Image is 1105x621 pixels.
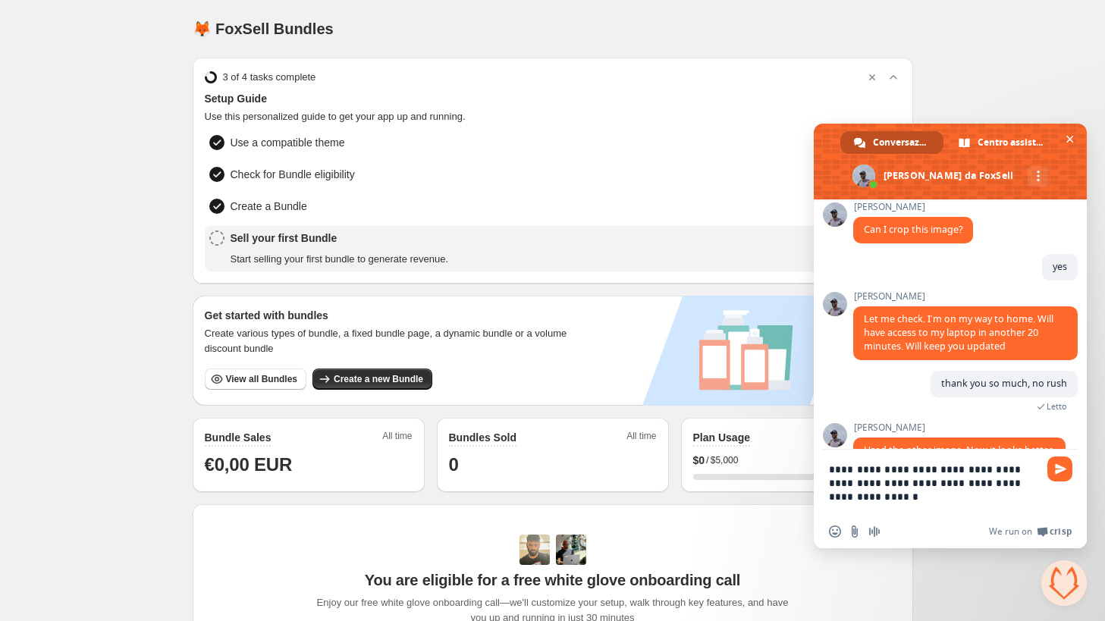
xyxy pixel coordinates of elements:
span: Inserisci una emoji [829,525,841,538]
h2: Bundles Sold [449,430,516,445]
span: Invia un file [849,525,861,538]
span: Conversazione [873,131,928,154]
h3: Get started with bundles [205,308,582,323]
span: All time [382,430,412,447]
span: Crisp [1050,525,1072,538]
h2: Plan Usage [693,430,750,445]
h1: €0,00 EUR [205,453,413,477]
span: Use this personalized guide to get your app up and running. [205,109,901,124]
h1: 🦊 FoxSell Bundles [193,20,334,38]
span: Use a compatible theme [231,135,345,150]
span: We run on [989,525,1032,538]
a: Chiudere la chat [1041,560,1087,606]
span: Create a Bundle [231,199,307,214]
div: / [693,453,901,468]
span: Let me check. I’m on my way to home. Will have access to my laptop in another 20 minutes. Will ke... [864,312,1053,353]
span: All time [626,430,656,447]
span: Setup Guide [205,91,901,106]
span: Can I crop this image? [864,223,962,236]
span: Inviare [1047,456,1072,481]
span: Create various types of bundle, a fixed bundle page, a dynamic bundle or a volume discount bundle [205,326,582,356]
span: Used the other image. Now it looks better. [864,444,1055,456]
span: 3 of 4 tasks complete [223,70,316,85]
span: yes [1053,260,1067,273]
span: [PERSON_NAME] [853,202,973,212]
span: thank you so much, no rush [941,377,1067,390]
span: Start selling your first bundle to generate revenue. [231,252,449,267]
a: We run onCrisp [989,525,1072,538]
span: [PERSON_NAME] [853,291,1078,302]
span: You are eligible for a free white glove onboarding call [365,571,740,589]
button: View all Bundles [205,369,306,390]
span: Letto [1047,401,1067,412]
button: Create a new Bundle [312,369,432,390]
h2: Bundle Sales [205,430,272,445]
a: Centro assistenza [945,131,1060,154]
span: $ 0 [693,453,705,468]
span: [PERSON_NAME] [853,422,1066,433]
img: Prakhar [556,535,586,565]
span: Sell your first Bundle [231,231,449,246]
span: Create a new Bundle [334,373,423,385]
a: Conversazione [840,131,943,154]
img: Adi [520,535,550,565]
textarea: Scrivi il tuo messaggio... [829,450,1041,515]
span: Check for Bundle eligibility [231,167,355,182]
h1: 0 [449,453,657,477]
span: Centro assistenza [978,131,1045,154]
span: $5,000 [711,454,739,466]
span: View all Bundles [226,373,297,385]
span: Chiudere la chat [1062,131,1078,147]
span: Registra un messaggio audio [868,525,881,538]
